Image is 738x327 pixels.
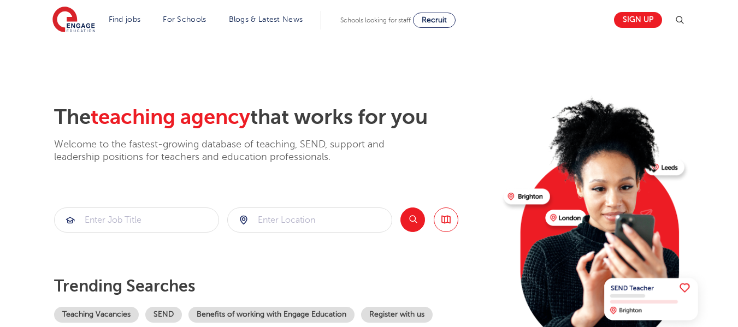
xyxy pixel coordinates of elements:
[54,276,495,296] p: Trending searches
[614,12,662,28] a: Sign up
[188,307,355,323] a: Benefits of working with Engage Education
[54,307,139,323] a: Teaching Vacancies
[228,208,392,232] input: Submit
[145,307,182,323] a: SEND
[229,15,303,23] a: Blogs & Latest News
[163,15,206,23] a: For Schools
[109,15,141,23] a: Find jobs
[91,105,250,129] span: teaching agency
[52,7,95,34] img: Engage Education
[54,138,415,164] p: Welcome to the fastest-growing database of teaching, SEND, support and leadership positions for t...
[400,207,425,232] button: Search
[54,207,219,233] div: Submit
[227,207,392,233] div: Submit
[361,307,433,323] a: Register with us
[422,16,447,24] span: Recruit
[413,13,456,28] a: Recruit
[54,105,495,130] h2: The that works for you
[55,208,219,232] input: Submit
[340,16,411,24] span: Schools looking for staff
